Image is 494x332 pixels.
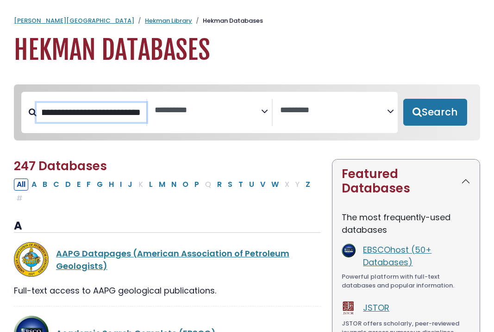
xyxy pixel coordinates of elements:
[342,211,470,236] p: The most frequently-used databases
[84,179,94,191] button: Filter Results F
[14,35,480,66] h1: Hekman Databases
[146,179,156,191] button: Filter Results L
[363,244,431,268] a: EBSCOhost (50+ Databases)
[145,16,192,25] a: Hekman Library
[269,179,281,191] button: Filter Results W
[303,179,313,191] button: Filter Results Z
[14,284,321,297] div: Full-text access to AAPG geological publications.
[125,179,135,191] button: Filter Results J
[192,179,202,191] button: Filter Results P
[155,106,261,115] textarea: Search
[192,16,263,26] li: Hekman Databases
[403,99,468,126] button: Submit for Search Results
[14,178,314,203] div: Alpha-list to filter by first letter of database name
[156,179,168,191] button: Filter Results M
[332,160,480,203] button: Featured Databases
[106,179,117,191] button: Filter Results H
[94,179,106,191] button: Filter Results G
[29,179,39,191] button: Filter Results A
[37,103,146,122] input: Search database by title or keyword
[14,158,107,174] span: 247 Databases
[342,272,470,290] div: Powerful platform with full-text databases and popular information.
[225,179,235,191] button: Filter Results S
[14,179,28,191] button: All
[117,179,125,191] button: Filter Results I
[180,179,191,191] button: Filter Results O
[56,248,289,272] a: AAPG Datapages (American Association of Petroleum Geologists)
[246,179,257,191] button: Filter Results U
[14,219,321,233] h3: A
[14,84,480,140] nav: Search filters
[63,179,74,191] button: Filter Results D
[50,179,62,191] button: Filter Results C
[280,106,387,115] textarea: Search
[14,16,480,26] nav: breadcrumb
[363,302,389,313] a: JSTOR
[40,179,50,191] button: Filter Results B
[257,179,268,191] button: Filter Results V
[169,179,179,191] button: Filter Results N
[14,16,134,25] a: [PERSON_NAME][GEOGRAPHIC_DATA]
[214,179,225,191] button: Filter Results R
[74,179,83,191] button: Filter Results E
[236,179,246,191] button: Filter Results T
